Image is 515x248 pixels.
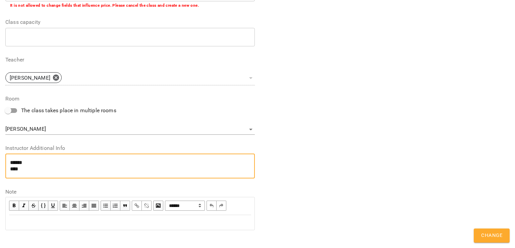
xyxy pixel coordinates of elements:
[217,201,226,211] button: Redo
[101,201,111,211] button: UL
[5,57,255,63] label: Teacher
[39,201,48,211] button: Monospace
[29,201,39,211] button: Strikethrough
[142,201,152,211] button: Remove Link
[153,201,163,211] button: Image
[5,124,255,135] div: [PERSON_NAME]
[19,201,29,211] button: Italic
[5,72,62,83] div: [PERSON_NAME]
[79,201,89,211] button: Align Right
[111,201,120,211] button: OL
[10,3,199,8] b: It is not allowed to change fields that influence price. Please cancel the class and create a new...
[5,19,255,25] label: Class capacity
[132,201,142,211] button: Link
[120,201,130,211] button: Blockquote
[6,215,254,230] div: Edit text
[5,96,255,101] label: Room
[5,146,255,151] label: Instructor Additional Info
[48,201,58,211] button: Underline
[5,189,255,195] label: Note
[9,201,19,211] button: Bold
[5,70,255,85] div: [PERSON_NAME]
[70,201,79,211] button: Align Center
[207,201,217,211] button: Undo
[10,74,50,82] p: [PERSON_NAME]
[165,201,205,211] span: Normal
[60,201,70,211] button: Align Left
[21,107,116,115] span: The class takes place in multiple rooms
[481,231,502,240] span: Change
[89,201,99,211] button: Align Justify
[165,201,205,211] select: Block type
[474,229,510,243] button: Change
